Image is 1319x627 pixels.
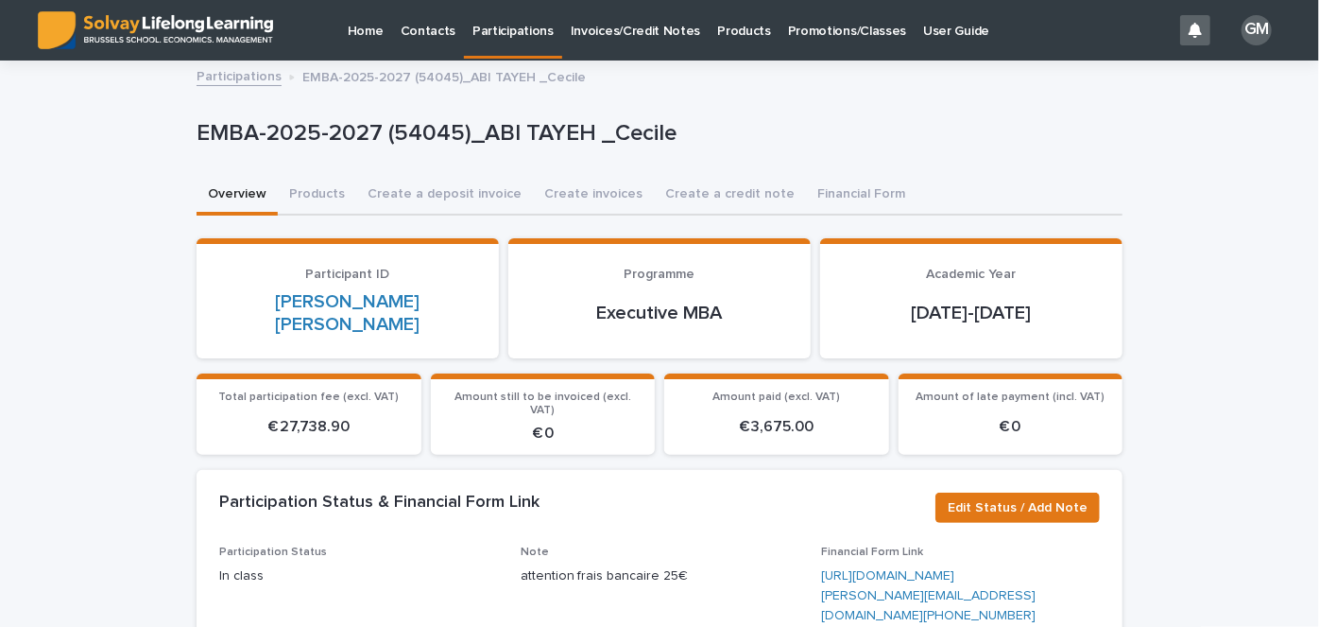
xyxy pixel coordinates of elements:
img: ED0IkcNQHGZZMpCVrDht [38,11,273,49]
p: € 27,738.90 [208,418,410,436]
button: Create a deposit invoice [356,176,533,216]
span: Note [521,547,549,558]
span: Edit Status / Add Note [948,498,1088,517]
p: EMBA-2025-2027 (54045)_ABI TAYEH _Cecile [302,65,586,86]
h2: Participation Status & Financial Form Link [219,493,540,514]
p: In class [219,566,498,586]
span: Participation Status [219,547,327,558]
button: Products [278,176,356,216]
a: [PERSON_NAME] [PERSON_NAME] [219,290,476,336]
p: € 0 [442,425,644,443]
div: GM [1242,15,1272,45]
a: [URL][DOMAIN_NAME][PERSON_NAME][EMAIL_ADDRESS][DOMAIN_NAME][PHONE_NUMBER] [821,569,1036,622]
button: Create a credit note [654,176,806,216]
p: EMBA-2025-2027 (54045)_ABI TAYEH _Cecile [197,120,1115,148]
span: Academic Year [927,268,1017,281]
span: Programme [625,268,695,281]
button: Overview [197,176,278,216]
span: Amount of late payment (incl. VAT) [916,392,1105,403]
p: attention frais bancaire 25€ [521,566,799,586]
p: [DATE]-[DATE] [843,302,1100,324]
span: Total participation fee (excl. VAT) [218,392,399,403]
span: Amount still to be invoiced (excl. VAT) [454,392,631,416]
button: Create invoices [533,176,654,216]
button: Edit Status / Add Note [935,493,1100,523]
p: Executive MBA [531,302,788,324]
p: € 0 [910,418,1112,436]
span: Financial Form Link [821,547,923,558]
p: € 3,675.00 [676,418,878,436]
button: Financial Form [806,176,916,216]
a: Participations [197,64,282,86]
span: Participant ID [306,268,390,281]
span: Amount paid (excl. VAT) [712,392,840,403]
